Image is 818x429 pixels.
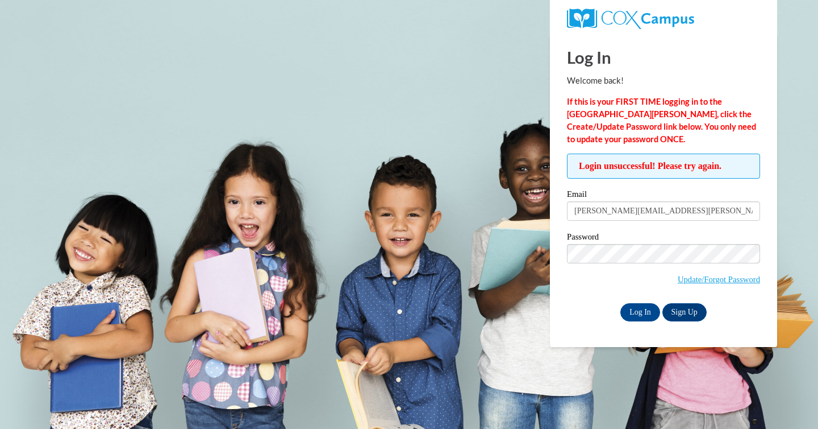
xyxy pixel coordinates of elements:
[662,303,707,321] a: Sign Up
[567,9,694,29] img: COX Campus
[567,233,760,244] label: Password
[567,75,760,87] p: Welcome back!
[567,154,760,179] span: Login unsuccessful! Please try again.
[567,97,756,144] strong: If this is your FIRST TIME logging in to the [GEOGRAPHIC_DATA][PERSON_NAME], click the Create/Upd...
[567,190,760,201] label: Email
[567,9,760,29] a: COX Campus
[567,46,760,69] h1: Log In
[620,303,660,321] input: Log In
[678,275,760,284] a: Update/Forgot Password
